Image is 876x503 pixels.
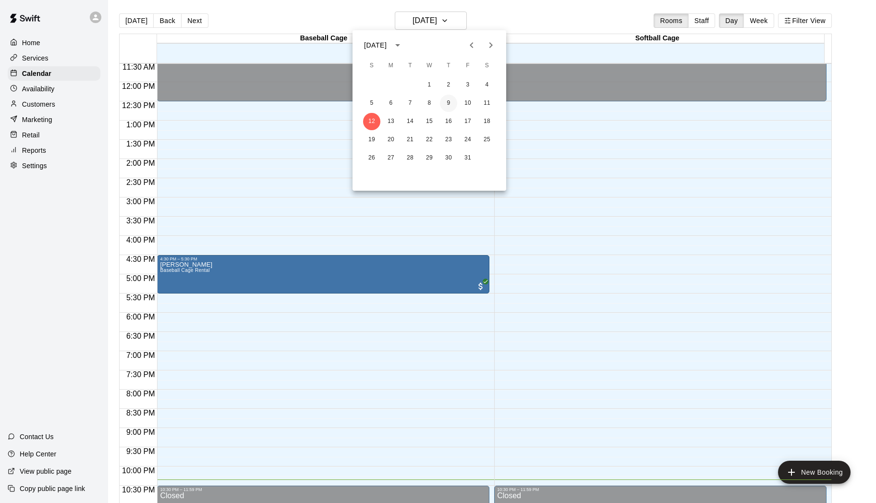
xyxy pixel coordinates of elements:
button: 12 [363,113,380,130]
button: Next month [481,36,500,55]
button: 10 [459,95,476,112]
button: 19 [363,131,380,148]
button: 14 [401,113,419,130]
button: 24 [459,131,476,148]
button: 18 [478,113,496,130]
button: 20 [382,131,400,148]
button: 1 [421,76,438,94]
button: 25 [478,131,496,148]
button: 8 [421,95,438,112]
button: 26 [363,149,380,167]
button: 6 [382,95,400,112]
button: 13 [382,113,400,130]
button: 17 [459,113,476,130]
button: calendar view is open, switch to year view [389,37,406,53]
div: [DATE] [364,40,387,50]
button: 4 [478,76,496,94]
span: Tuesday [401,56,419,75]
span: Thursday [440,56,457,75]
button: 5 [363,95,380,112]
button: 9 [440,95,457,112]
button: 3 [459,76,476,94]
button: 11 [478,95,496,112]
button: 22 [421,131,438,148]
span: Friday [459,56,476,75]
button: 21 [401,131,419,148]
button: 28 [401,149,419,167]
button: 31 [459,149,476,167]
span: Monday [382,56,400,75]
button: 15 [421,113,438,130]
button: 30 [440,149,457,167]
button: Previous month [462,36,481,55]
button: 29 [421,149,438,167]
button: 23 [440,131,457,148]
span: Saturday [478,56,496,75]
button: 27 [382,149,400,167]
button: 2 [440,76,457,94]
span: Wednesday [421,56,438,75]
button: 16 [440,113,457,130]
button: 7 [401,95,419,112]
span: Sunday [363,56,380,75]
